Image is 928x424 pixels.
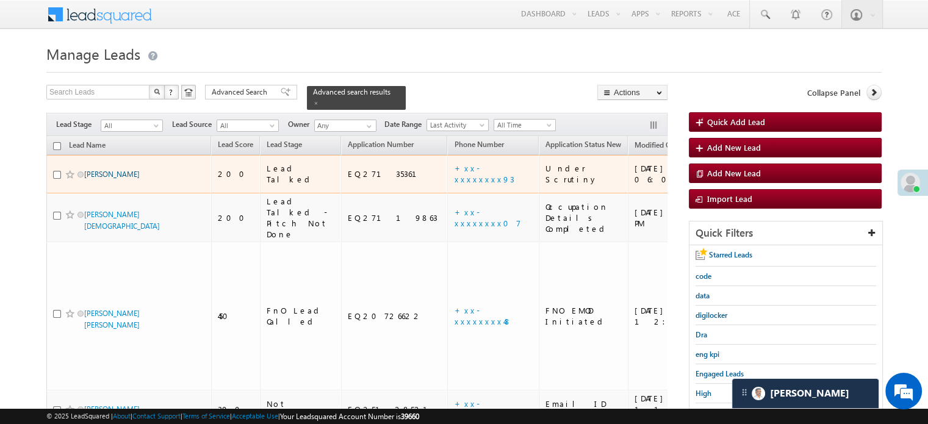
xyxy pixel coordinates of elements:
[166,332,221,348] em: Start Chat
[545,163,622,185] div: Under Scrutiny
[172,119,217,130] span: Lead Source
[101,120,163,132] a: All
[454,163,514,184] a: +xx-xxxxxxxx93
[217,120,275,131] span: All
[267,140,302,149] span: Lead Stage
[63,138,112,154] a: Lead Name
[314,120,376,132] input: Type to Search
[261,138,308,154] a: Lead Stage
[707,142,761,153] span: Add New Lead
[494,119,556,131] a: All Time
[169,87,174,97] span: ?
[709,250,752,259] span: Starred Leads
[280,412,419,421] span: Your Leadsquared Account Number is
[454,398,511,420] a: +xx-xxxxxxxx63
[635,207,723,229] div: [DATE] 04:26 PM
[770,387,849,399] span: Carter
[454,140,503,149] span: Phone Number
[635,140,675,149] span: Modified On
[494,120,552,131] span: All Time
[63,64,205,80] div: Chat with us now
[218,212,254,223] div: 200
[84,170,140,179] a: [PERSON_NAME]
[348,311,442,322] div: EQ20726622
[807,87,860,98] span: Collapse Panel
[218,140,253,149] span: Lead Score
[752,387,765,400] img: Carter
[545,140,621,149] span: Application Status New
[101,120,159,131] span: All
[113,412,131,420] a: About
[545,305,622,327] div: FNO EMOD Initiated
[597,85,667,100] button: Actions
[313,87,390,96] span: Advanced search results
[217,120,279,132] a: All
[154,88,160,95] img: Search
[384,119,426,130] span: Date Range
[348,140,414,149] span: Application Number
[84,404,140,414] a: [PERSON_NAME]
[426,119,489,131] a: Last Activity
[545,398,622,420] div: Email ID Verified
[628,138,693,154] a: Modified On (sorted descending)
[635,305,723,327] div: [DATE] 12:23 PM
[212,87,271,98] span: Advanced Search
[348,404,442,415] div: EQ25128521
[21,64,51,80] img: d_60004797649_company_0_60004797649
[267,305,336,327] div: FnO Lead Called
[448,138,509,154] a: Phone Number
[348,168,442,179] div: EQ27135361
[132,412,181,420] a: Contact Support
[288,119,314,130] span: Owner
[46,411,419,422] span: © 2025 LeadSquared | | | | |
[16,113,223,322] textarea: Type your message and hit 'Enter'
[200,6,229,35] div: Minimize live chat window
[696,369,744,378] span: Engaged Leads
[182,412,230,420] a: Terms of Service
[267,398,336,420] div: Not Interested
[218,311,254,322] div: 450
[696,350,719,359] span: eng kpi
[218,168,254,179] div: 200
[267,163,336,185] div: Lead Talked
[164,85,179,99] button: ?
[212,138,259,154] a: Lead Score
[539,138,627,154] a: Application Status New
[696,271,711,281] span: code
[267,196,336,240] div: Lead Talked - Pitch Not Done
[454,207,520,228] a: +xx-xxxxxxxx07
[707,117,765,127] span: Quick Add Lead
[401,412,419,421] span: 39660
[53,142,61,150] input: Check all records
[360,120,375,132] a: Show All Items
[696,311,727,320] span: digilocker
[696,291,710,300] span: data
[689,221,882,245] div: Quick Filters
[707,193,752,204] span: Import Lead
[84,309,140,329] a: [PERSON_NAME] [PERSON_NAME]
[635,163,723,185] div: [DATE] 06:07 PM
[46,44,140,63] span: Manage Leads
[696,330,707,339] span: Dra
[56,119,101,130] span: Lead Stage
[348,212,442,223] div: EQ27119863
[427,120,485,131] span: Last Activity
[707,168,761,178] span: Add New Lead
[739,387,749,397] img: carter-drag
[545,201,622,234] div: Occupation Details Completed
[84,210,160,231] a: [PERSON_NAME][DEMOGRAPHIC_DATA]
[696,389,711,398] span: High
[218,404,254,415] div: 300
[232,412,278,420] a: Acceptable Use
[732,378,879,409] div: carter-dragCarter[PERSON_NAME]
[342,138,420,154] a: Application Number
[454,305,511,326] a: +xx-xxxxxxxx48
